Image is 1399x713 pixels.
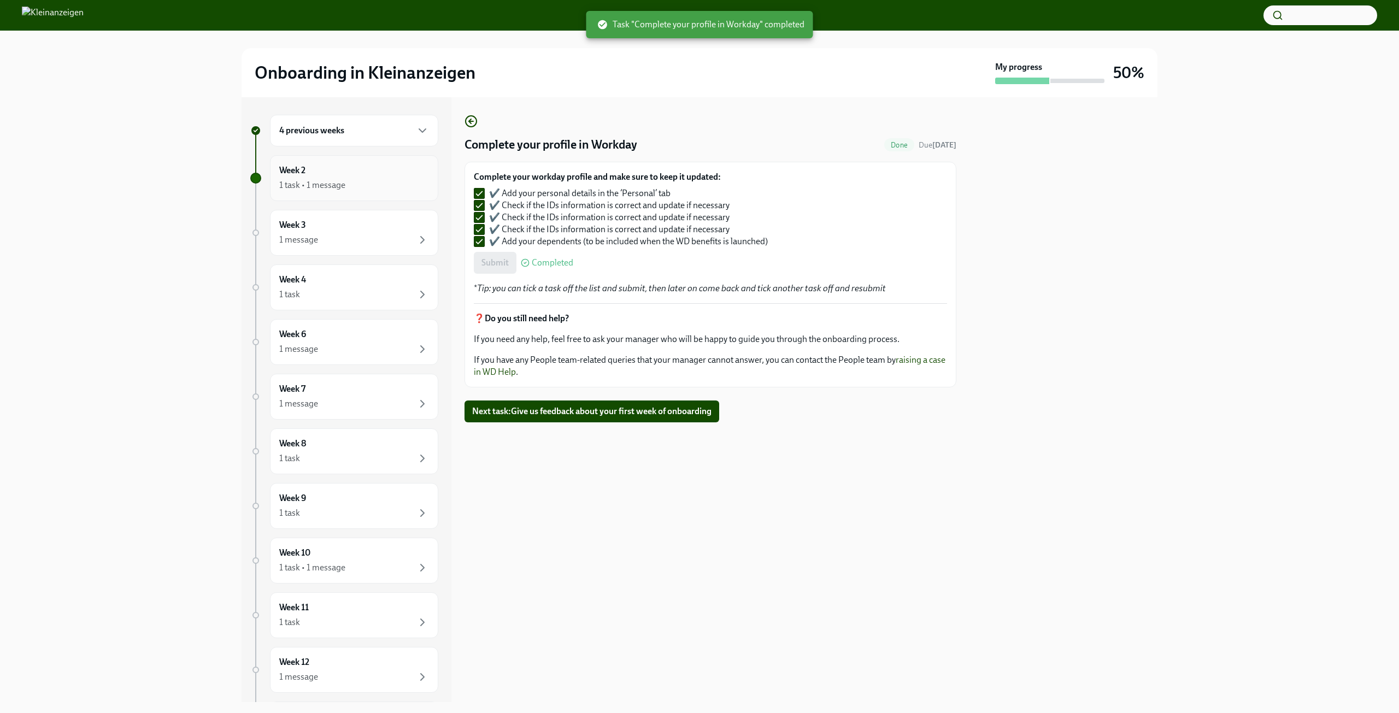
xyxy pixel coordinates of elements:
a: Week 91 task [250,483,438,529]
span: ✔️ Add your dependents (to be included when the WD benefits is launched) [489,235,768,248]
p: ❓ [474,313,947,325]
h6: Week 3 [279,219,306,231]
h6: Week 12 [279,656,309,668]
h6: Week 2 [279,164,305,176]
span: September 8th, 2025 09:00 [919,140,956,150]
h6: Week 11 [279,602,309,614]
span: ✔️ Check if the IDs information is correct and update if necessary [489,199,730,211]
h6: 4 previous weeks [279,125,344,137]
div: 1 task • 1 message [279,562,345,574]
p: If you have any People team-related queries that your manager cannot answer, you can contact the ... [474,354,947,378]
h6: Week 6 [279,328,306,340]
strong: My progress [995,61,1042,73]
a: Week 81 task [250,428,438,474]
a: Week 61 message [250,319,438,365]
span: Task "Complete your profile in Workday" completed [597,19,804,31]
div: 1 task [279,452,300,464]
span: Completed [532,258,573,267]
h2: Onboarding in Kleinanzeigen [255,62,475,84]
a: Week 31 message [250,210,438,256]
a: Week 111 task [250,592,438,638]
div: 1 message [279,398,318,410]
span: Due [919,140,956,150]
button: Next task:Give us feedback about your first week of onboarding [465,400,719,422]
h6: Week 10 [279,547,310,559]
h6: Week 4 [279,274,306,286]
h4: Complete your profile in Workday [465,137,637,153]
img: Kleinanzeigen [22,7,84,24]
div: 1 message [279,671,318,683]
a: Week 21 task • 1 message [250,155,438,201]
span: Done [884,141,914,149]
h6: Week 9 [279,492,306,504]
span: Next task : Give us feedback about your first week of onboarding [472,406,712,417]
a: Week 71 message [250,374,438,420]
strong: [DATE] [932,140,956,150]
div: 1 message [279,343,318,355]
h3: 50% [1113,63,1144,83]
strong: Do you still need help? [485,313,569,323]
div: 1 task [279,288,300,300]
em: Tip: you can tick a task off the list and submit, then later on come back and tick another task o... [477,283,886,293]
h6: Week 8 [279,438,306,450]
div: 1 task [279,616,300,628]
div: 1 task [279,507,300,519]
div: 1 message [279,234,318,246]
div: 4 previous weeks [270,115,438,146]
label: Complete your workday profile and make sure to keep it updated: [474,171,777,183]
a: Week 41 task [250,264,438,310]
h6: Week 7 [279,383,305,395]
a: Week 121 message [250,647,438,693]
span: ✔️ Check if the IDs information is correct and update if necessary [489,223,730,235]
div: 1 task • 1 message [279,179,345,191]
span: ✔️ Check if the IDs information is correct and update if necessary [489,211,730,223]
a: Week 101 task • 1 message [250,538,438,584]
span: ✔️ Add your personal details in the ‘Personal’ tab [489,187,671,199]
p: If you need any help, feel free to ask your manager who will be happy to guide you through the on... [474,333,947,345]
